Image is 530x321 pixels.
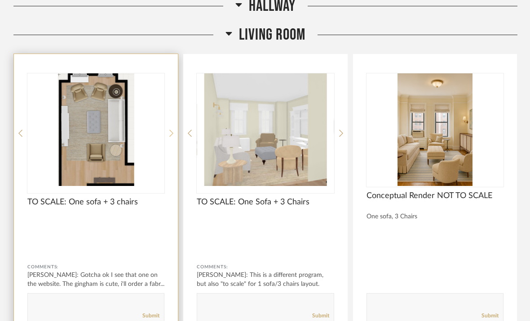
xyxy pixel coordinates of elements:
[367,73,503,186] img: undefined
[27,73,164,186] img: undefined
[27,73,164,186] div: 0
[367,213,503,221] div: One sofa, 3 Chairs
[197,73,334,186] div: 0
[27,271,164,289] div: [PERSON_NAME]: Gotcha ok I see that one on the website. The gingham is cute, i'll order a fabr...
[197,197,334,207] span: TO SCALE: One Sofa + 3 Chairs
[27,262,164,271] div: Comments:
[239,25,305,45] span: Living Room
[312,312,329,320] a: Submit
[197,271,334,289] div: [PERSON_NAME]: This is a different program, but also "to scale" for 1 sofa/3 chairs layout.
[367,191,503,201] span: Conceptual Render NOT TO SCALE
[197,73,334,186] img: undefined
[197,262,334,271] div: Comments:
[142,312,159,320] a: Submit
[481,312,499,320] a: Submit
[27,197,164,207] span: TO SCALE: One sofa + 3 chairs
